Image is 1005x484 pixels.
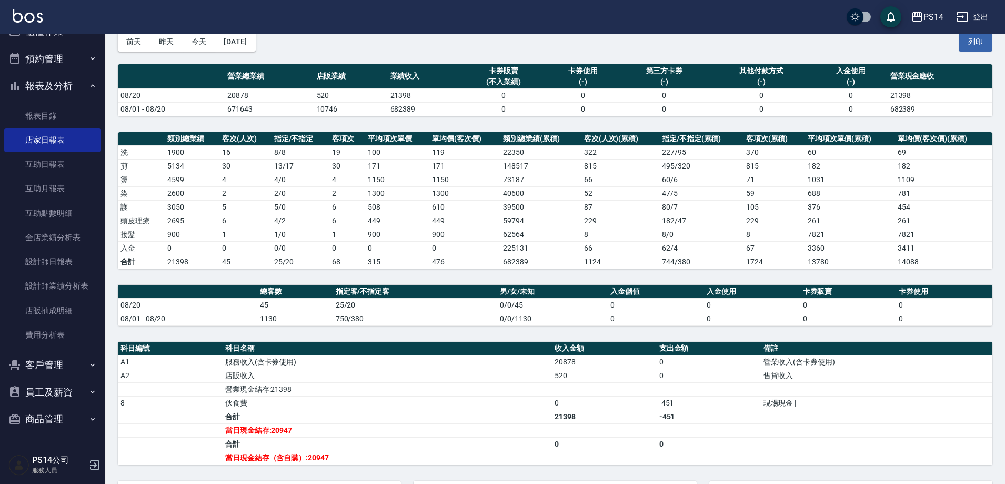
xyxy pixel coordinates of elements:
[552,369,657,382] td: 520
[805,241,896,255] td: 3360
[896,298,992,312] td: 0
[888,88,992,102] td: 21398
[272,241,330,255] td: 0 / 0
[219,145,272,159] td: 16
[761,355,992,369] td: 營業收入(含卡券使用)
[805,228,896,241] td: 7821
[895,132,992,146] th: 單均價(客次價)(累積)
[118,285,992,326] table: a dense table
[805,186,896,200] td: 688
[118,186,165,200] td: 染
[888,64,992,89] th: 營業現金應收
[272,200,330,214] td: 5 / 0
[657,410,761,423] td: -451
[895,186,992,200] td: 781
[743,228,805,241] td: 8
[552,342,657,355] th: 收入金額
[805,145,896,159] td: 60
[500,173,581,186] td: 73187
[896,285,992,299] th: 卡券使用
[272,132,330,146] th: 指定/不指定
[223,423,552,437] td: 當日現金結存:20947
[429,159,500,173] td: 171
[314,88,388,102] td: 520
[659,214,743,228] td: 182 / 47
[620,88,709,102] td: 0
[329,200,365,214] td: 6
[805,214,896,228] td: 261
[165,228,219,241] td: 900
[223,382,552,396] td: 營業現金結存:21398
[552,437,657,451] td: 0
[118,228,165,241] td: 接髮
[118,342,992,465] table: a dense table
[620,102,709,116] td: 0
[497,312,608,325] td: 0/0/1130
[608,298,704,312] td: 0
[814,88,888,102] td: 0
[388,88,461,102] td: 21398
[165,145,219,159] td: 1900
[464,76,544,87] div: (不入業績)
[4,250,101,274] a: 設計師日報表
[165,255,219,269] td: 21398
[4,274,101,298] a: 設計師業績分析表
[365,255,429,269] td: 315
[118,342,223,355] th: 科目編號
[257,312,333,325] td: 1130
[497,285,608,299] th: 男/女/未知
[952,7,992,27] button: 登出
[219,159,272,173] td: 30
[219,173,272,186] td: 4
[314,102,388,116] td: 10746
[895,255,992,269] td: 14088
[272,255,330,269] td: 25/20
[165,241,219,255] td: 0
[429,214,500,228] td: 449
[761,396,992,410] td: 現場現金 |
[257,298,333,312] td: 45
[272,173,330,186] td: 4 / 0
[581,255,659,269] td: 1124
[581,186,659,200] td: 52
[118,298,257,312] td: 08/20
[165,200,219,214] td: 3050
[8,455,29,476] img: Person
[388,64,461,89] th: 業績收入
[896,312,992,325] td: 0
[118,200,165,214] td: 護
[500,186,581,200] td: 40600
[365,173,429,186] td: 1150
[165,159,219,173] td: 5134
[223,355,552,369] td: 服務收入(含卡券使用)
[4,104,101,128] a: 報表目錄
[581,145,659,159] td: 322
[118,88,225,102] td: 08/20
[461,102,546,116] td: 0
[329,214,365,228] td: 6
[365,241,429,255] td: 0
[657,342,761,355] th: 支出金額
[817,76,885,87] div: (-)
[4,351,101,379] button: 客戶管理
[657,369,761,382] td: 0
[429,186,500,200] td: 1300
[711,76,811,87] div: (-)
[711,65,811,76] div: 其他付款方式
[622,76,707,87] div: (-)
[118,312,257,325] td: 08/01 - 08/20
[429,173,500,186] td: 1150
[895,200,992,214] td: 454
[800,312,897,325] td: 0
[223,396,552,410] td: 伙食費
[907,6,948,28] button: PS14
[4,152,101,176] a: 互助日報表
[923,11,943,24] div: PS14
[388,102,461,116] td: 682389
[552,410,657,423] td: 21398
[429,241,500,255] td: 0
[814,102,888,116] td: 0
[581,200,659,214] td: 87
[500,200,581,214] td: 39500
[13,9,43,23] img: Logo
